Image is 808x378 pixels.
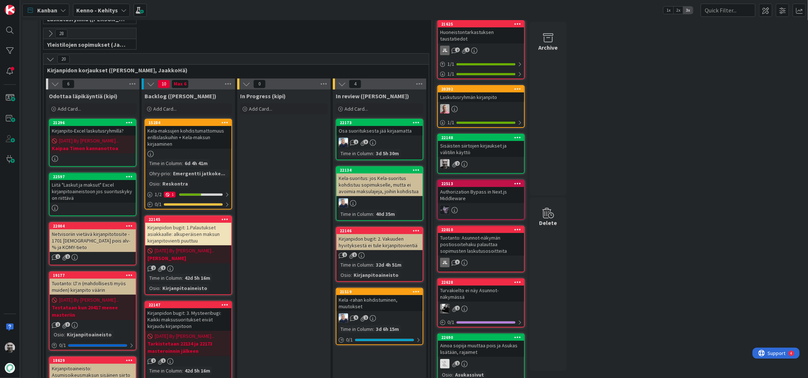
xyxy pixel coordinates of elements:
[447,119,454,126] span: 1 / 1
[155,191,162,198] span: 1 / 2
[437,134,525,174] a: 22148Sisäisten siirtojen kirjaukset ja välitilin käyttöJH
[440,159,450,169] img: JH
[147,284,159,292] div: Osio
[336,289,423,295] div: 21519
[438,104,524,114] div: HJ
[50,272,136,279] div: 19177
[438,359,524,369] div: TH
[53,273,136,278] div: 19177
[145,302,231,308] div: 22147
[158,80,170,88] span: 10
[339,325,373,333] div: Time in Column
[441,181,524,186] div: 22513
[249,106,272,112] span: Add Card...
[438,279,524,302] div: 22628Turvakielto ei näy Asunnot-näkymässä
[441,87,524,92] div: 20392
[147,159,182,167] div: Time in Column
[374,325,401,333] div: 3d 6h 15m
[438,304,524,313] div: KM
[339,138,348,147] img: JJ
[336,173,423,196] div: Kela-suoritus: jos Kela-suoritus kohdistuu sopimukselle, mutta ei avoimia maksulajeja, joihin koh...
[145,308,231,331] div: Kirjanpidon bugit: 3. Mysteeribugi: Kaikki maksusuoritukset eivät kirjaudu kirjanpitoon
[345,106,368,112] span: Add Card...
[171,169,227,177] div: Emergentti jatkoke...
[149,302,231,308] div: 22147
[340,120,423,125] div: 22173
[336,228,423,234] div: 22146
[147,255,229,262] b: [PERSON_NAME]
[50,173,136,180] div: 22597
[161,180,190,188] div: Reskontra
[65,322,70,327] span: 3
[438,233,524,256] div: Tuotanto: Asunnot-näkymän postiosoitehaku palauttaa sopimusten laskutusosoitteita
[673,7,683,14] span: 2x
[336,126,423,135] div: Osa suorituksesta jää kirjaamatta
[373,325,374,333] span: :
[50,223,136,229] div: 22004
[373,261,374,269] span: :
[50,119,136,135] div: 21296Kirjanpito-Excel laskutusryhmillä?
[5,363,15,373] img: avatar
[346,336,353,344] span: 0 / 1
[438,226,524,256] div: 22010Tuotanto: Asunnot-näkymän postiosoitehaku palauttaa sopimusten laskutusosoitteita
[37,6,57,15] span: Kanban
[145,119,232,210] a: 15284Kela-maksujen kohdistumattomuus erillislaskuihin + Kela-maksun kirjaaminenTime in Column:6d ...
[447,70,454,78] span: 1 / 1
[52,145,134,152] b: Kaipaa Timon kannanottoa
[336,295,423,311] div: Kela -rahan kohdistuminen, muutokset
[336,227,423,282] a: 22146Kirjanpidon bugit: 2. Vakuuden hyvityksestä ei tule kirjanpitovientiäTime in Column:32d 4h 5...
[455,361,460,366] span: 1
[145,215,232,295] a: 22145Kirjanpidon bugit: 1.Palautukset asiakkaalle: alkuperäisen maksun kirjanpitovienti puuttuu[D...
[437,226,525,272] a: 22010Tuotanto: Asunnot-näkymän postiosoitehaku palauttaa sopimusten laskutusosoitteitaJL
[15,1,33,10] span: Support
[155,247,215,255] span: [DATE] By [PERSON_NAME]...
[50,272,136,295] div: 19177Tuotanto: LT:n (mahdollisesti myös muiden) kirjanpito väärin
[354,315,358,320] span: 5
[438,92,524,102] div: Laskutusryhmän kirjanpito
[447,60,454,68] span: 1 / 1
[438,86,524,92] div: 20392
[153,106,177,112] span: Add Card...
[373,149,374,157] span: :
[683,7,693,14] span: 3x
[438,258,524,267] div: JL
[49,271,136,351] a: 19177Tuotanto: LT:n (mahdollisesti myös muiden) kirjanpito väärin[DATE] By [PERSON_NAME]...Testat...
[339,149,373,157] div: Time in Column
[336,228,423,250] div: 22146Kirjanpidon bugit: 2. Vakuuden hyvityksestä ei tule kirjanpitovientiä
[5,343,15,353] img: JH
[240,92,286,100] span: In Progress (kipi)
[52,331,64,339] div: Osio
[455,161,460,166] span: 2
[440,304,450,313] img: KM
[183,367,212,375] div: 42d 5h 16m
[50,180,136,203] div: Liitä "Laskut ja maksut" Excel kirjanpitoaineistoon jos suorituskyky on riittävä
[65,254,70,259] span: 1
[336,234,423,250] div: Kirjanpidon bugit: 2. Vakuuden hyvityksestä ei tule kirjanpitovientiä
[336,288,423,345] a: 21519Kela -rahan kohdistuminen, muutoksetJJTime in Column:3d 6h 15m0/1
[183,159,209,167] div: 6d 4h 41m
[340,168,423,173] div: 22134
[50,126,136,135] div: Kirjanpito-Excel laskutusryhmillä?
[438,341,524,357] div: Ainoa sopija muuttaa pois ja Asukas lisätään, rajaimet
[145,302,231,331] div: 22147Kirjanpidon bugit: 3. Mysteeribugi: Kaikki maksusuoritukset eivät kirjaudu kirjanpitoon
[354,140,358,144] span: 1
[76,7,118,14] b: Kenno - Kehitys
[438,60,524,69] div: 1/1
[374,210,397,218] div: 40d 35m
[349,80,361,88] span: 4
[182,367,183,375] span: :
[701,4,755,17] input: Quick Filter...
[352,271,400,279] div: Kirjanpitoaineisto
[145,216,231,223] div: 22145
[182,159,183,167] span: :
[58,106,81,112] span: Add Card...
[47,66,420,74] span: Kirjanpidon korjaukset (Jussi, JaakkoHä)
[159,180,161,188] span: :
[53,120,136,125] div: 21296
[336,198,423,208] div: JJ
[438,134,524,141] div: 22148
[336,313,423,323] div: JJ
[59,296,119,304] span: [DATE] By [PERSON_NAME]...
[336,138,423,147] div: JJ
[5,5,15,15] img: Visit kanbanzone.com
